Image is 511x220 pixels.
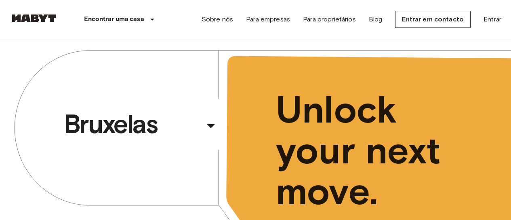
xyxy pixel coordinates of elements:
a: Entrar em contacto [395,11,471,28]
span: Unlock your next move. [276,89,480,212]
a: Para empresas [246,15,290,24]
a: Entrar [484,15,501,24]
a: Sobre nós [202,15,233,24]
span: Bruxelas [64,108,201,140]
a: Blog [369,15,383,24]
button: Bruxelas [61,106,224,143]
a: Para proprietários [303,15,356,24]
img: Habyt [10,14,58,22]
p: Encontrar uma casa [84,15,144,24]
